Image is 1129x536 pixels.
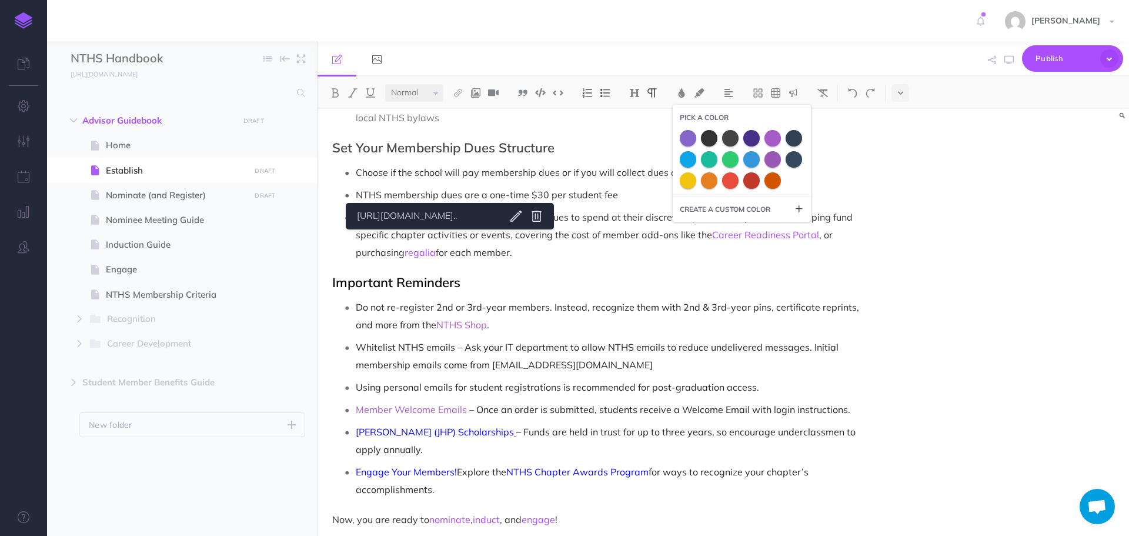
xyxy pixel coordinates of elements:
span: – Once an order is submitted, students receive a Welcome Email with login instructions. [469,404,850,415]
span: Engage [106,262,246,277]
span: Advisor Guidebook [82,114,232,128]
a: [PERSON_NAME] (JHP) Scholarships [356,426,516,438]
p: New folder [89,418,132,431]
small: DRAFT [255,192,275,199]
a: NTHS Shop [436,319,487,331]
span: Establish [106,164,246,178]
small: DRAFT [243,117,264,125]
span: Publish [1036,49,1094,68]
span: Whitelist NTHS emails – Ask your IT department to allow NTHS emails to reduce undelivered message... [356,341,841,371]
a: engage [522,514,555,525]
img: Undo [847,88,858,98]
span: Induction Guide [106,238,246,252]
img: Italic button [348,88,358,98]
button: DRAFT [239,114,268,128]
img: Alignment dropdown menu button [723,88,734,98]
button: New folder [79,412,305,437]
img: e15ca27c081d2886606c458bc858b488.jpg [1005,11,1026,32]
img: Paragraph button [647,88,657,98]
p: Choose if the school will pay membership dues or if you will collect dues directly from students. [356,164,871,181]
img: Add image button [470,88,481,98]
span: Career Development [107,337,229,352]
img: Link button [453,88,463,98]
button: Publish [1022,45,1123,72]
span: NTHS Membership Criteria [106,288,246,302]
a: NTHS Chapter Awards Program [506,466,649,478]
p: NTHS membership dues are a one-time $30 per student fee [356,186,871,204]
h2: Set Your Membership Dues Structure [332,141,871,155]
a: regalia [405,247,436,258]
a: Career Readiness Portal [712,229,819,241]
a: Member Welcome Emails [356,404,469,415]
a: induct [473,514,500,525]
p: Some chapters choose to add local chapter dues to spend at their discretion (some examples includ... [356,208,871,261]
img: Text color button [676,88,687,98]
img: Callout dropdown menu button [788,88,799,98]
img: Redo [865,88,876,98]
span: – Funds are held in trust for up to three years, so encourage underclassmen to apply annually. [356,426,858,455]
span: Home [106,138,246,152]
img: Bold button [330,88,340,98]
span: Do not re-register 2nd or 3rd-year members. Instead, recognize them with 2nd & 3rd-year pins, cer... [356,301,861,331]
span: Recognition [107,312,229,327]
input: Documentation Name [71,50,209,68]
img: Text background color button [694,88,704,98]
span: PICK A COLOR [680,112,729,123]
span: Using personal emails for student registrations is recommended for post-graduation access. [356,381,759,393]
p: Now, you are ready to , , and ! [332,512,871,527]
img: Underline button [365,88,376,98]
img: Inline code button [553,88,563,97]
input: Search [71,82,290,104]
a: Engage Your Members! [356,466,457,478]
a: [URL][DOMAIN_NAME] [47,68,149,79]
span: Important Reminders [332,274,460,291]
span: Student Member Benefits Guide [82,375,232,389]
span: Nominate (and Register) [106,188,246,202]
a: Open chat [1080,489,1115,524]
img: Ordered list button [582,88,593,98]
a: [URL][DOMAIN_NAME].. [353,209,500,224]
img: Unordered list button [600,88,610,98]
img: Blockquote button [517,88,528,98]
img: Clear styles button [817,88,828,98]
span: [PERSON_NAME] [1026,15,1106,26]
img: Create table button [770,88,781,98]
span: . [487,319,489,331]
button: DRAFT [250,164,280,178]
img: Add video button [488,88,499,98]
small: DRAFT [255,167,275,175]
img: Headings dropdown button [629,88,640,98]
img: logo-mark.svg [15,12,32,29]
button: DRAFT [250,189,280,202]
a: nominate [429,514,470,525]
span: Nominee Meeting Guide [106,213,246,227]
small: CREATE A CUSTOM COLOR [680,204,770,215]
small: [URL][DOMAIN_NAME] [71,70,138,78]
span: [PERSON_NAME] (JHP) Scholarships [356,426,514,438]
img: Code block button [535,88,546,97]
span: Explore the [457,466,506,478]
span: Member Welcome Emails [356,404,467,415]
